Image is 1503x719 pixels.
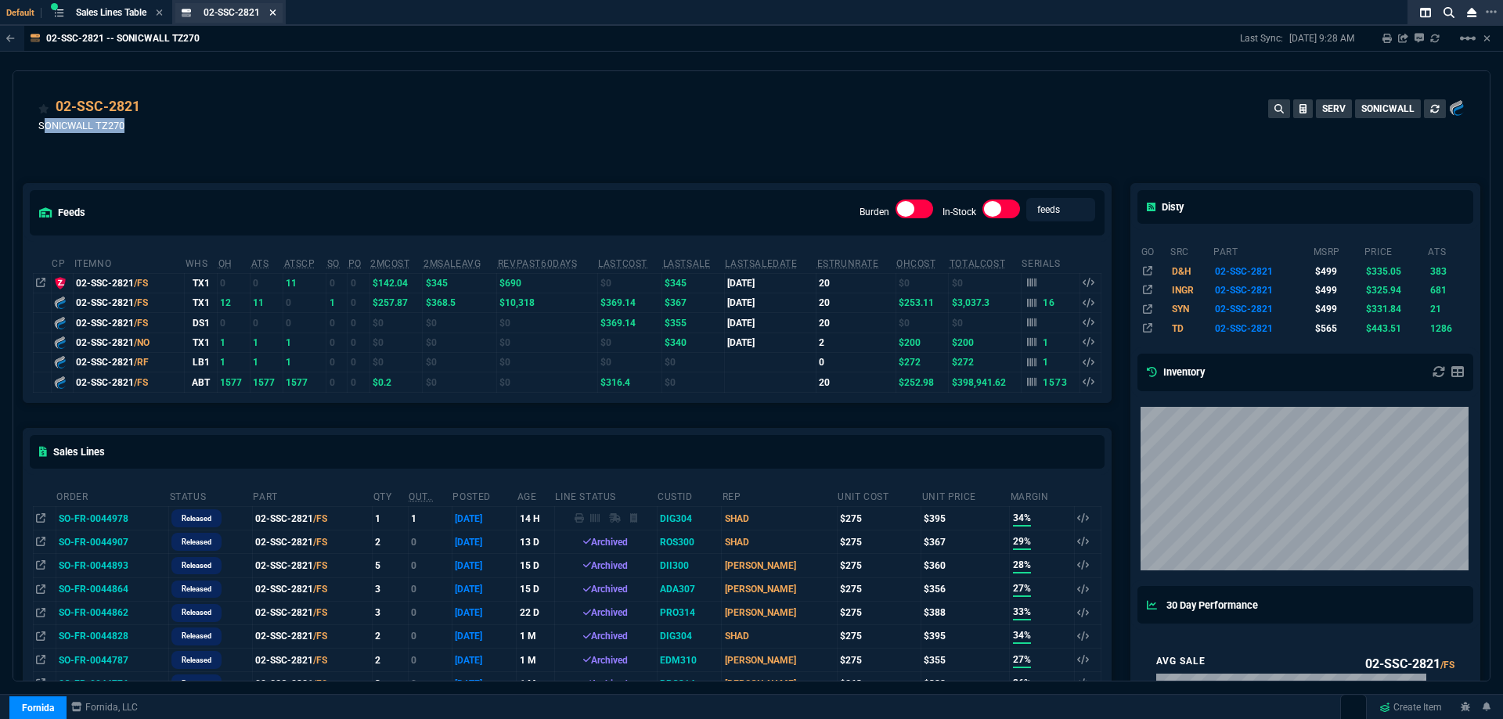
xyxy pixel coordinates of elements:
td: $0 [423,353,497,372]
td: $253.11 [896,293,949,312]
div: $275 [840,559,918,573]
h5: 30 Day Performance [1147,598,1258,613]
p: 1 [1043,356,1049,368]
div: 02-SSC-2821 [56,96,140,117]
div: Archived [557,606,654,620]
td: 0 [250,313,283,333]
td: $367 [662,293,725,312]
td: $367 [921,530,1010,554]
span: /FS [313,631,327,642]
td: EDM310 [657,648,722,671]
abbr: Total units in inventory. [218,258,232,269]
td: $398,941.62 [949,372,1021,392]
th: price [1364,239,1428,261]
abbr: The date of the last SO Inv price. No time limit. (ignore zeros) [725,258,797,269]
span: Default [6,8,41,18]
span: 33% [1013,605,1031,620]
span: /FS [313,607,327,618]
td: 21 [1427,300,1470,318]
mat-icon: Example home icon [1458,29,1477,48]
td: $443.51 [1364,319,1428,338]
a: msbcCompanyName [67,700,142,714]
td: 0 [348,353,369,372]
span: /FS [134,318,148,329]
td: 0 [348,293,369,312]
p: Released [182,536,211,548]
td: TX1 [185,273,218,293]
span: /FS [313,537,327,548]
th: msrp [1313,239,1364,261]
th: ItemNo [74,251,185,274]
td: $0 [369,333,423,352]
td: 1 [283,353,326,372]
td: $0 [497,353,598,372]
p: SONICWALL TZ270 [38,118,154,133]
td: SYN [1170,300,1213,318]
span: /FS [134,377,148,388]
abbr: Avg Sale from SO invoices for 2 months [424,258,481,269]
nx-icon: Open In Opposite Panel [36,584,45,595]
td: 02-SSC-2821 [252,624,372,648]
td: [DATE] [452,507,517,530]
td: 0 [326,333,348,352]
td: $395 [921,507,1010,530]
th: QTY [373,484,408,507]
nx-icon: Open In Opposite Panel [36,560,45,571]
th: Serials [1021,251,1079,274]
td: $356 [921,577,1010,601]
p: 02-SSC-2821 -- SONICWALL TZ270 [46,32,200,45]
td: 0 [326,313,348,333]
td: [DATE] [452,530,517,554]
td: 02-SSC-2821 [252,648,372,671]
th: WHS [185,251,218,274]
div: $275 [840,629,918,643]
td: [DATE] [452,577,517,601]
p: Released [182,583,211,595]
td: $0 [896,273,949,293]
td: [PERSON_NAME] [722,554,837,577]
td: 1 [218,333,250,352]
td: 02-SSC-2821 [252,601,372,624]
td: $10,318 [497,293,598,312]
p: Released [182,512,211,525]
th: Rep [722,484,837,507]
abbr: Total units in inventory => minus on SO => plus on PO [251,258,269,269]
nx-icon: Close Workbench [1461,3,1483,22]
td: 22 D [517,601,554,624]
td: 14 H [517,507,554,530]
td: 1 M [517,648,554,671]
td: 11 [283,273,326,293]
td: 0 [408,577,452,601]
td: SO-FR-0044862 [56,601,168,624]
div: 02-SSC-2821 [76,276,182,290]
th: Margin [1010,484,1075,507]
td: 1 [250,333,283,352]
td: 2 [816,333,896,352]
td: 1 [218,353,250,372]
td: 1 [283,333,326,352]
th: ats [1427,239,1470,261]
p: Released [182,630,211,642]
td: SHAD [722,624,837,648]
td: 13 D [517,530,554,554]
td: ROS300 [657,530,722,554]
td: DII300 [657,554,722,577]
p: Last Sync: [1240,32,1289,45]
td: 02-SSC-2821 [252,577,372,601]
td: $0 [597,333,661,352]
td: 0 [283,293,326,312]
abbr: Outstanding (To Ship) [409,491,433,502]
tr: SONICWALL TZ270 [1141,300,1471,318]
label: Burden [860,207,889,217]
tr: TZ270 [1141,281,1471,300]
td: $0 [597,353,661,372]
td: 3 [373,601,408,624]
td: $0 [423,372,497,392]
th: Status [169,484,253,507]
td: $142.04 [369,273,423,293]
td: $0 [597,273,661,293]
td: $340 [662,333,725,352]
p: Released [182,559,211,572]
div: $275 [840,582,918,596]
td: $369.14 [597,293,661,312]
